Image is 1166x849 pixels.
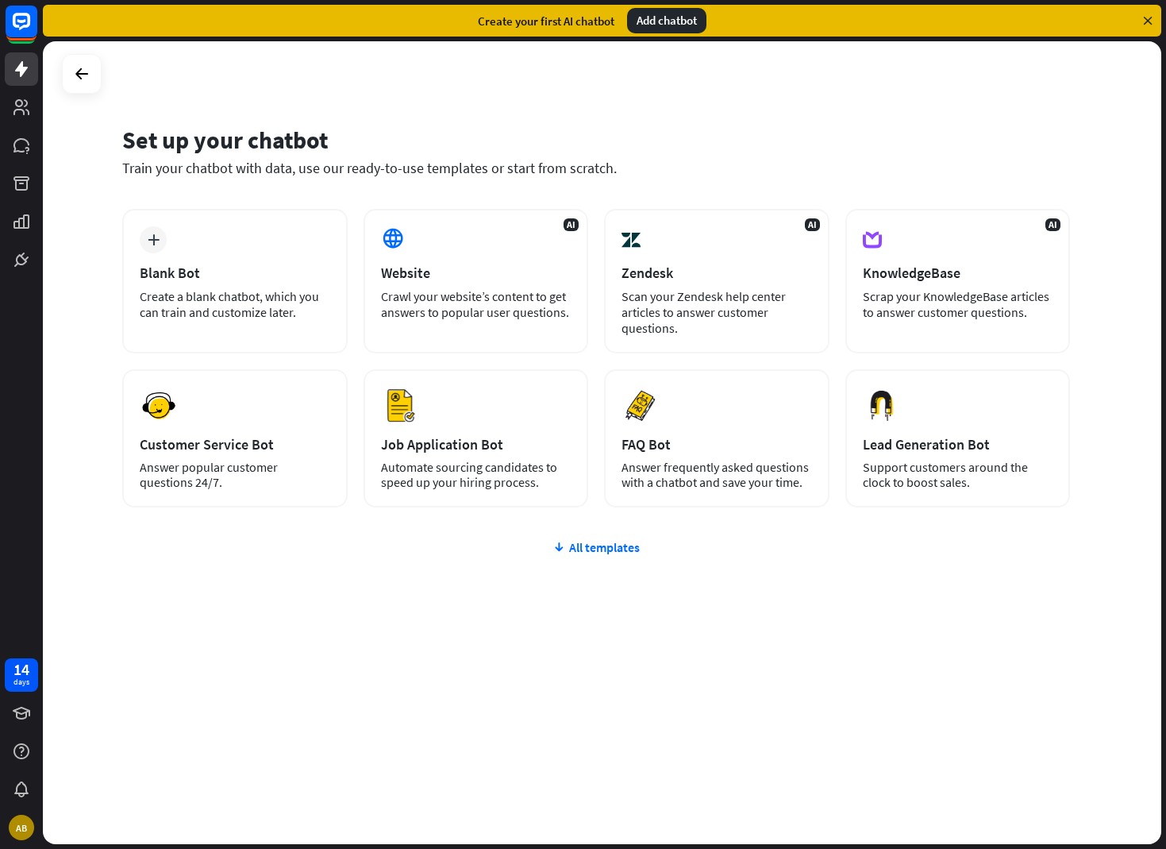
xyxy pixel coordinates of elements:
[805,218,820,231] span: AI
[863,460,1053,490] div: Support customers around the clock to boost sales.
[122,539,1070,555] div: All templates
[9,815,34,840] div: AB
[621,460,812,490] div: Answer frequently asked questions with a chatbot and save your time.
[381,264,571,282] div: Website
[122,159,1070,177] div: Train your chatbot with data, use our ready-to-use templates or start from scratch.
[122,125,1070,155] div: Set up your chatbot
[381,288,571,320] div: Crawl your website’s content to get answers to popular user questions.
[1045,218,1060,231] span: AI
[140,288,330,320] div: Create a blank chatbot, which you can train and customize later.
[13,677,29,688] div: days
[381,460,571,490] div: Automate sourcing candidates to speed up your hiring process.
[148,234,160,245] i: plus
[13,662,29,677] div: 14
[627,8,706,33] div: Add chatbot
[381,435,571,453] div: Job Application Bot
[621,264,812,282] div: Zendesk
[621,435,812,453] div: FAQ Bot
[621,288,812,336] div: Scan your Zendesk help center articles to answer customer questions.
[564,218,579,231] span: AI
[863,288,1053,320] div: Scrap your KnowledgeBase articles to answer customer questions.
[140,435,330,453] div: Customer Service Bot
[863,264,1053,282] div: KnowledgeBase
[478,14,614,29] div: Create your first AI chatbot
[13,6,60,54] button: Open LiveChat chat widget
[140,264,330,282] div: Blank Bot
[140,460,330,490] div: Answer popular customer questions 24/7.
[863,435,1053,453] div: Lead Generation Bot
[5,658,38,692] a: 14 days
